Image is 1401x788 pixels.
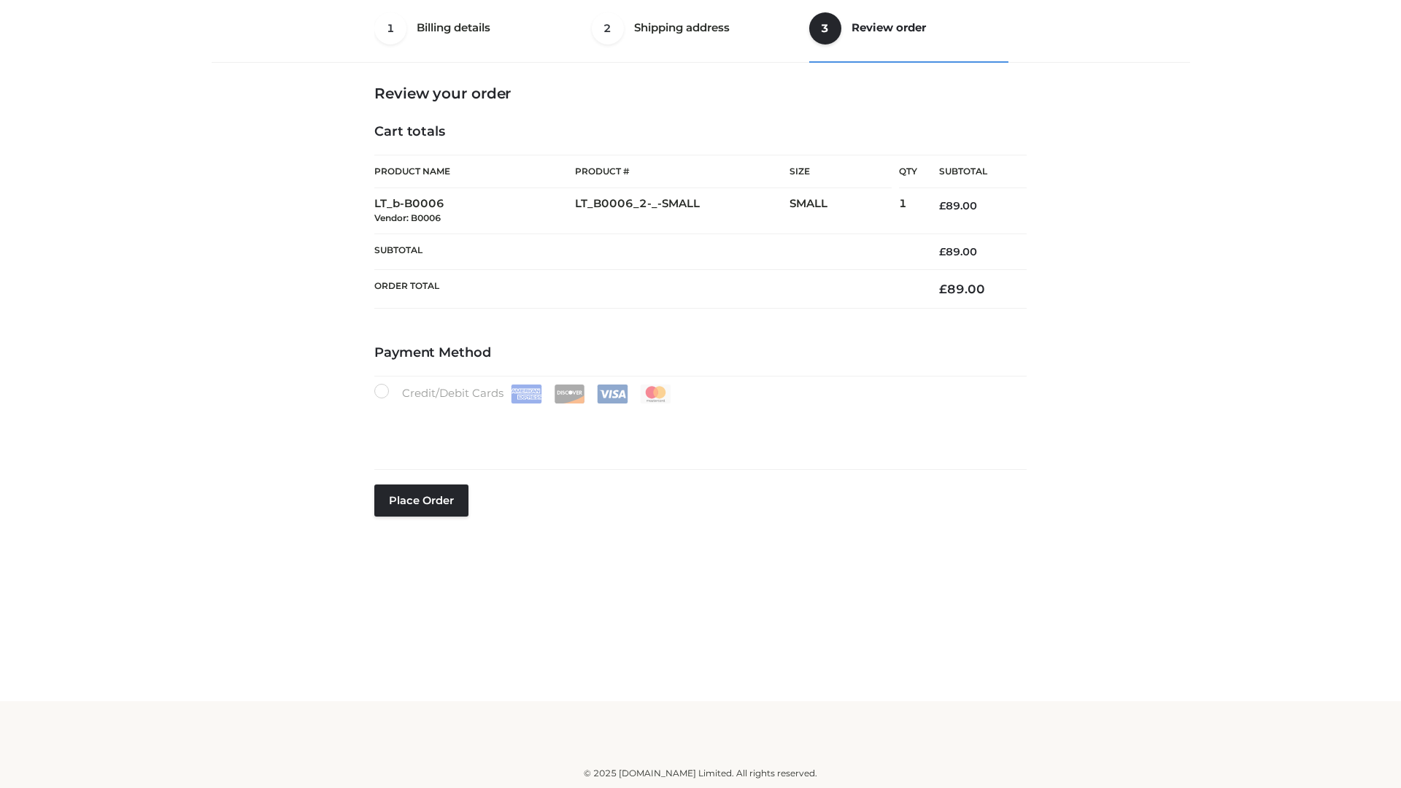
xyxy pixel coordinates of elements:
span: £ [939,199,946,212]
span: £ [939,245,946,258]
img: Mastercard [640,385,671,403]
small: Vendor: B0006 [374,212,441,223]
th: Product Name [374,155,575,188]
h4: Cart totals [374,124,1027,140]
th: Order Total [374,270,917,309]
bdi: 89.00 [939,245,977,258]
th: Subtotal [374,233,917,269]
td: LT_B0006_2-_-SMALL [575,188,790,234]
h3: Review your order [374,85,1027,102]
button: Place order [374,484,468,517]
img: Discover [554,385,585,403]
div: © 2025 [DOMAIN_NAME] Limited. All rights reserved. [217,766,1184,781]
td: SMALL [790,188,899,234]
th: Size [790,155,892,188]
img: Amex [511,385,542,403]
td: 1 [899,188,917,234]
span: £ [939,282,947,296]
td: LT_b-B0006 [374,188,575,234]
bdi: 89.00 [939,282,985,296]
th: Product # [575,155,790,188]
th: Qty [899,155,917,188]
h4: Payment Method [374,345,1027,361]
img: Visa [597,385,628,403]
label: Credit/Debit Cards [374,384,673,403]
iframe: Secure payment input frame [371,401,1024,454]
bdi: 89.00 [939,199,977,212]
th: Subtotal [917,155,1027,188]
